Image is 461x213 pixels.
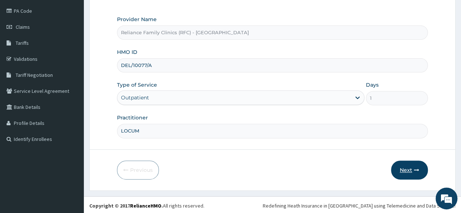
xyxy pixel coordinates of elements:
button: Next [391,161,428,180]
div: Redefining Heath Insurance in [GEOGRAPHIC_DATA] using Telemedicine and Data Science! [263,202,456,209]
span: We're online! [42,62,101,135]
span: Claims [16,24,30,30]
div: Chat with us now [38,41,122,50]
label: Type of Service [117,81,157,88]
input: Enter Name [117,124,428,138]
div: Outpatient [121,94,149,101]
label: Provider Name [117,16,157,23]
textarea: Type your message and hit 'Enter' [4,138,139,164]
label: HMO ID [117,48,137,56]
span: Tariffs [16,40,29,46]
strong: Copyright © 2017 . [89,202,163,209]
label: Practitioner [117,114,148,121]
a: RelianceHMO [130,202,161,209]
button: Previous [117,161,159,180]
label: Days [366,81,379,88]
input: Enter HMO ID [117,58,428,72]
img: d_794563401_company_1708531726252_794563401 [13,36,30,55]
span: Tariff Negotiation [16,72,53,78]
div: Minimize live chat window [120,4,137,21]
